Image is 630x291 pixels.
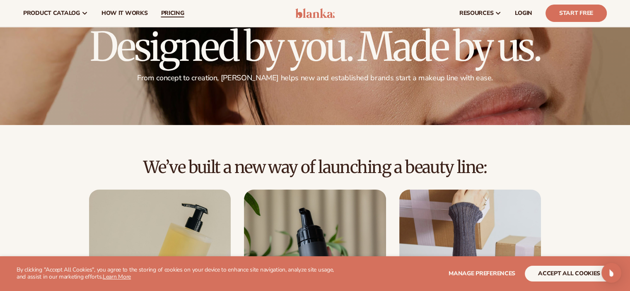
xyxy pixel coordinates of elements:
span: Manage preferences [449,269,515,277]
h1: Designed by you. Made by us. [90,27,541,67]
a: Start Free [546,5,607,22]
span: LOGIN [515,10,532,17]
p: From concept to creation, [PERSON_NAME] helps new and established brands start a makeup line with... [90,73,541,83]
button: accept all cookies [525,266,613,281]
p: By clicking "Accept All Cookies", you agree to the storing of cookies on your device to enhance s... [17,267,343,281]
div: Open Intercom Messenger [601,263,621,283]
span: pricing [161,10,184,17]
span: resources [459,10,493,17]
h2: We’ve built a new way of launching a beauty line: [23,158,607,176]
img: logo [295,8,335,18]
span: How It Works [101,10,148,17]
a: Learn More [103,273,131,281]
button: Manage preferences [449,266,515,281]
span: product catalog [23,10,80,17]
